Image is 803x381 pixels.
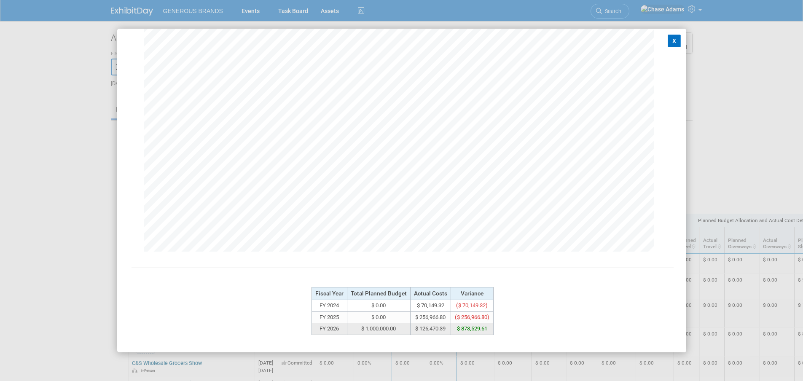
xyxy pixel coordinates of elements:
td: FY 2025 [312,311,347,323]
span: ($ 70,149.32) [456,302,488,309]
td: $ 0.00 [347,311,410,323]
td: FY 2026 [312,323,347,335]
span: $ 873,529.61 [457,325,487,332]
span: ($ 256,966.80) [455,314,489,320]
th: Variance [451,287,493,300]
th: Actual Costs [410,287,451,300]
td: $ 1,000,000.00 [347,323,410,335]
td: $ 126,470.39 [410,323,451,335]
td: FY 2024 [312,300,347,311]
th: Total Planned Budget [347,287,410,300]
td: $ 0.00 [347,300,410,311]
button: X [668,35,681,47]
td: $ 70,149.32 [410,300,451,311]
td: $ 256,966.80 [410,311,451,323]
th: Fiscal Year [312,287,347,300]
